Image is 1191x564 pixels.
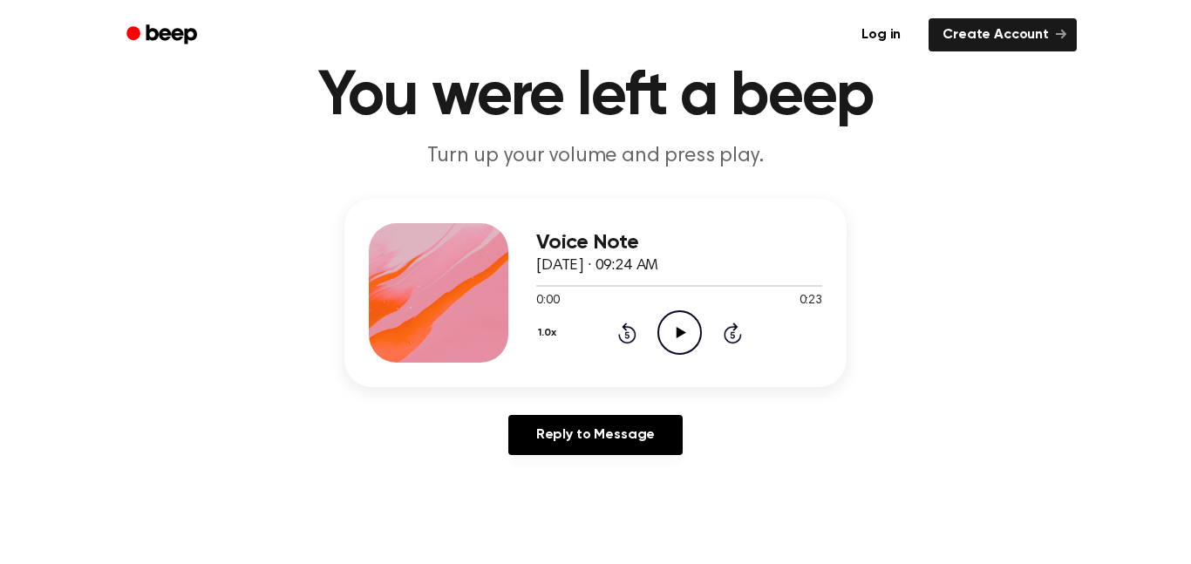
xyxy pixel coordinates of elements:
button: 1.0x [536,318,562,348]
span: 0:00 [536,292,559,310]
span: 0:23 [800,292,822,310]
span: [DATE] · 09:24 AM [536,258,658,274]
a: Create Account [929,18,1077,51]
a: Beep [114,18,213,52]
p: Turn up your volume and press play. [261,142,930,171]
a: Log in [844,15,918,55]
a: Reply to Message [508,415,683,455]
h3: Voice Note [536,231,822,255]
h1: You were left a beep [149,65,1042,128]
